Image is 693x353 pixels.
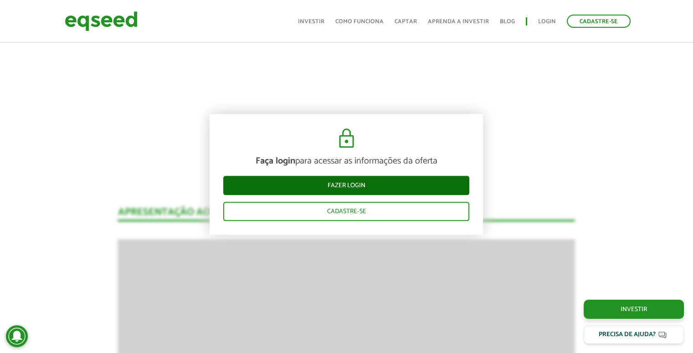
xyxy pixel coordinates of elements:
[567,15,631,28] a: Cadastre-se
[395,19,417,25] a: Captar
[223,202,469,221] a: Cadastre-se
[428,19,489,25] a: Aprenda a investir
[223,176,469,195] a: Fazer login
[256,153,295,169] strong: Faça login
[335,19,384,25] a: Como funciona
[538,19,556,25] a: Login
[65,9,138,33] img: EqSeed
[500,19,515,25] a: Blog
[584,300,684,319] a: Investir
[223,156,469,167] p: para acessar as informações da oferta
[298,19,324,25] a: Investir
[335,128,358,149] img: cadeado.svg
